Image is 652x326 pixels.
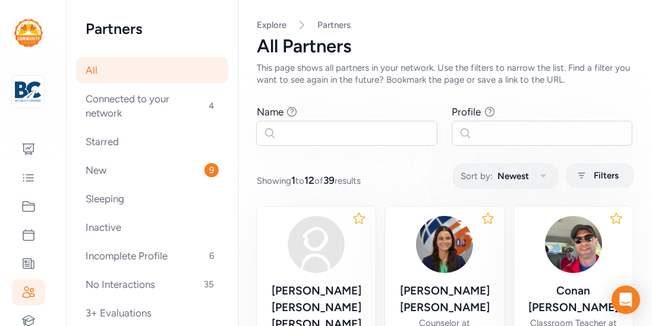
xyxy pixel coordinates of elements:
[323,174,335,186] span: 39
[257,20,286,30] a: Explore
[612,286,640,314] div: Open Intercom Messenger
[257,19,633,31] nav: Breadcrumb
[416,216,473,273] img: 4FgtPXRYQTOEXKi8bj00
[497,169,529,183] span: Newest
[545,216,602,273] img: j5dsHdIESTuZEFF2AZ4C
[76,214,228,240] div: Inactive
[76,271,228,297] div: No Interactions
[461,169,493,183] span: Sort by:
[204,163,219,177] span: 9
[199,277,219,291] span: 35
[452,105,481,119] div: Profile
[291,174,295,186] span: 1
[317,19,351,31] a: Partners
[395,283,494,316] div: [PERSON_NAME] [PERSON_NAME]
[86,19,219,38] h2: Partners
[594,168,619,183] span: Filters
[76,86,228,126] div: Connected to your network
[453,164,558,189] button: Sort by:Newest
[304,174,314,186] span: 12
[76,300,228,326] div: 3+ Evaluations
[76,57,228,83] div: All
[76,128,228,155] div: Starred
[257,62,633,86] div: This page shows all partners in your network. Use the filters to narrow the list. Find a filter y...
[76,243,228,269] div: Incomplete Profile
[257,36,633,57] div: All Partners
[524,283,623,316] div: Conan [PERSON_NAME]
[204,99,219,113] span: 4
[257,105,284,119] div: Name
[76,186,228,212] div: Sleeping
[257,173,361,187] span: Showing to of results
[15,79,41,105] img: logo
[288,216,345,273] img: avatar38fbb18c.svg
[76,157,228,183] div: New
[204,249,219,263] span: 6
[14,19,43,47] img: logo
